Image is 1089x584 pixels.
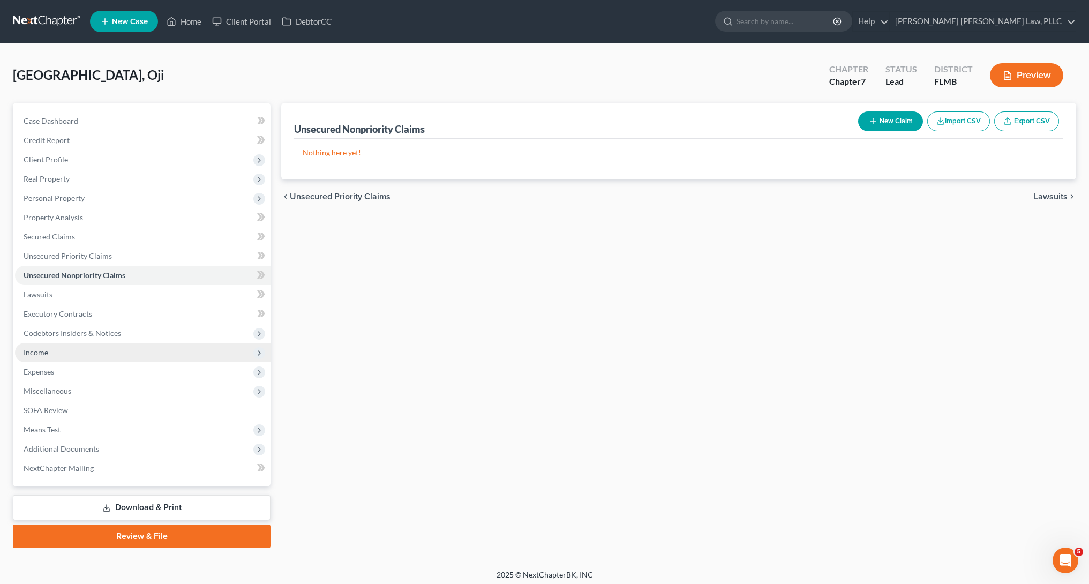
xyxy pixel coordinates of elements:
[15,111,271,131] a: Case Dashboard
[890,12,1076,31] a: [PERSON_NAME] [PERSON_NAME] Law, PLLC
[24,271,125,280] span: Unsecured Nonpriority Claims
[281,192,390,201] button: chevron_left Unsecured Priority Claims
[1068,192,1076,201] i: chevron_right
[24,348,48,357] span: Income
[13,525,271,548] a: Review & File
[1034,192,1068,201] span: Lawsuits
[24,367,54,376] span: Expenses
[24,232,75,241] span: Secured Claims
[934,76,973,88] div: FLMB
[24,251,112,260] span: Unsecured Priority Claims
[24,328,121,338] span: Codebtors Insiders & Notices
[990,63,1063,87] button: Preview
[24,425,61,434] span: Means Test
[207,12,276,31] a: Client Portal
[15,208,271,227] a: Property Analysis
[885,63,917,76] div: Status
[24,213,83,222] span: Property Analysis
[24,290,52,299] span: Lawsuits
[112,18,148,26] span: New Case
[24,406,68,415] span: SOFA Review
[829,63,868,76] div: Chapter
[24,174,70,183] span: Real Property
[994,111,1059,131] a: Export CSV
[161,12,207,31] a: Home
[276,12,337,31] a: DebtorCC
[24,386,71,395] span: Miscellaneous
[24,193,85,203] span: Personal Property
[829,76,868,88] div: Chapter
[294,123,425,136] div: Unsecured Nonpriority Claims
[927,111,990,131] button: Import CSV
[15,227,271,246] a: Secured Claims
[15,304,271,324] a: Executory Contracts
[24,444,99,453] span: Additional Documents
[290,192,390,201] span: Unsecured Priority Claims
[15,131,271,150] a: Credit Report
[15,285,271,304] a: Lawsuits
[861,76,866,86] span: 7
[24,463,94,473] span: NextChapter Mailing
[15,266,271,285] a: Unsecured Nonpriority Claims
[13,67,164,83] span: [GEOGRAPHIC_DATA], Oji
[24,116,78,125] span: Case Dashboard
[1034,192,1076,201] button: Lawsuits chevron_right
[853,12,889,31] a: Help
[934,63,973,76] div: District
[1075,548,1083,556] span: 5
[303,147,1055,158] p: Nothing here yet!
[281,192,290,201] i: chevron_left
[24,136,70,145] span: Credit Report
[858,111,923,131] button: New Claim
[15,401,271,420] a: SOFA Review
[24,155,68,164] span: Client Profile
[15,246,271,266] a: Unsecured Priority Claims
[1053,548,1078,573] iframe: Intercom live chat
[885,76,917,88] div: Lead
[24,309,92,318] span: Executory Contracts
[737,11,835,31] input: Search by name...
[13,495,271,520] a: Download & Print
[15,459,271,478] a: NextChapter Mailing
